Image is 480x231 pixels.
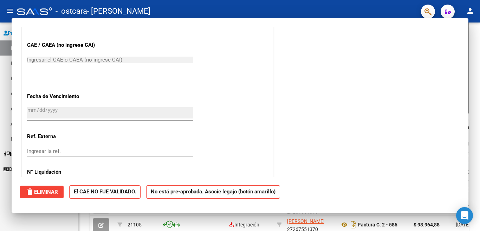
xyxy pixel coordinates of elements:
strong: El CAE NO FUE VALIDADO. [69,185,141,199]
span: Prestadores / Proveedores [4,29,67,37]
div: Open Intercom Messenger [456,207,473,224]
span: 21105 [128,222,142,227]
span: Datos de contacto [4,165,50,173]
button: Eliminar [20,186,64,198]
mat-icon: person [466,7,474,15]
strong: $ 98.964,88 [414,222,440,227]
span: Integración [229,222,259,227]
i: Descargar documento [349,219,358,230]
span: - [PERSON_NAME] [87,4,150,19]
span: Eliminar [26,189,58,195]
strong: No está pre-aprobada. Asocie legajo (botón amarillo) [146,185,280,199]
p: Ref. Externa [27,133,99,141]
span: [PERSON_NAME] [287,218,325,224]
span: - ostcara [56,4,87,19]
strong: Factura C: 2 - 585 [358,222,397,227]
p: CAE / CAEA (no ingrese CAI) [27,41,99,49]
mat-icon: menu [6,7,14,15]
p: Fecha de Vencimiento [27,92,99,101]
p: N° Liquidación [27,168,99,176]
mat-icon: delete [26,187,34,196]
span: Instructivos [4,150,36,158]
span: [DATE] [456,222,470,227]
